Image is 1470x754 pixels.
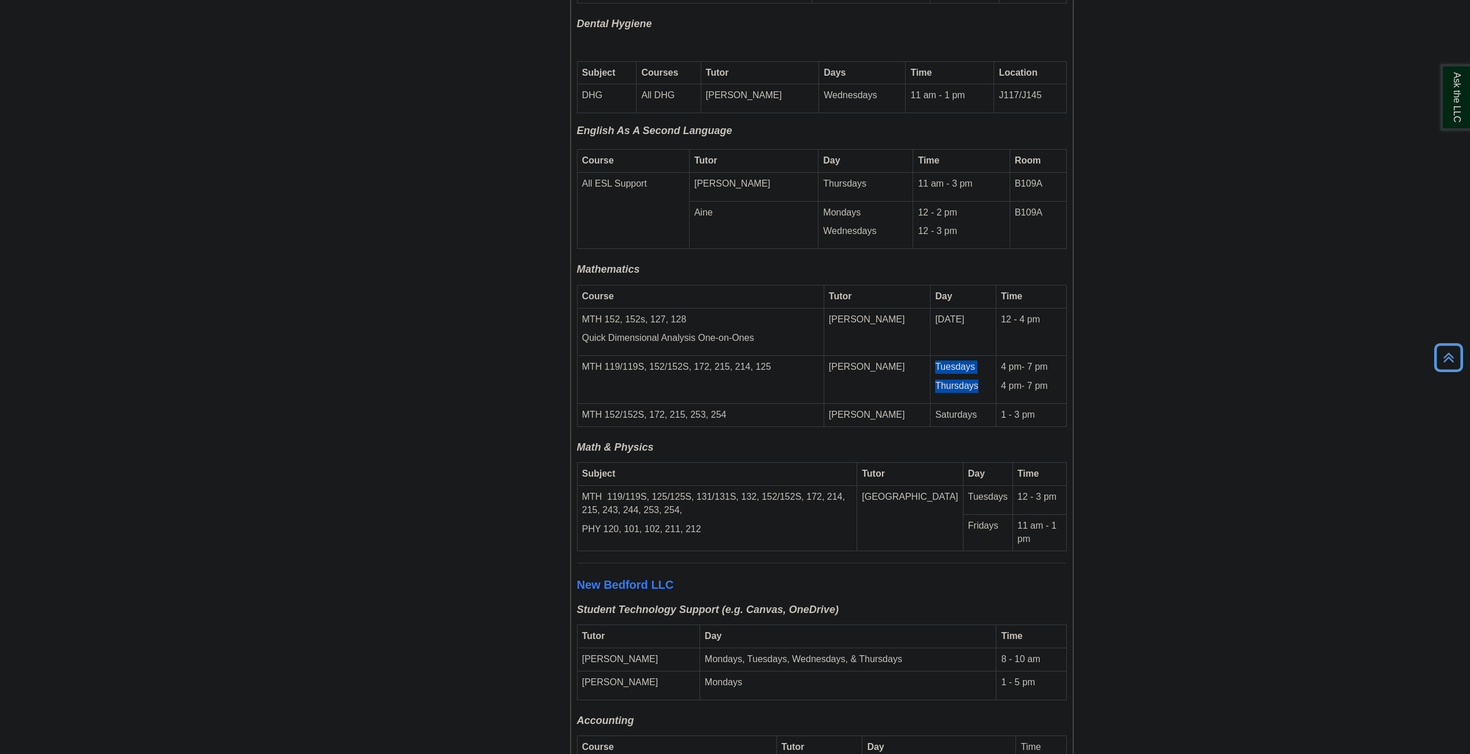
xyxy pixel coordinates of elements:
p: 4 pm- 7 pm [1001,361,1062,374]
p: 12 - 4 pm [1001,313,1062,326]
strong: Time [910,68,932,77]
strong: Tutor [829,291,852,301]
i: Dental Hygiene [577,18,652,29]
td: B109A [1010,172,1066,201]
p: MTH 119/119S, 125/125S, 131/131S, 132, 152/152S, 172, 214, 215, 243, 244, 253, 254, [582,491,853,517]
strong: Time [1018,469,1039,478]
strong: Tutor [781,742,805,752]
td: Saturdays [931,403,996,426]
td: [PERSON_NAME] [577,648,700,671]
p: J117/J145 [999,89,1061,102]
p: 4 pm- 7 pm [1001,380,1062,393]
p: Mondays [823,206,908,220]
td: Fridays [963,514,1013,551]
p: Tuesdays [935,361,991,374]
td: MTH 119/119S, 152/152S, 172, 215, 214, 125 [577,356,824,404]
td: Wednesdays [819,84,906,113]
p: Quick Dimensional Analysis One-on-Ones [582,332,819,345]
span: English As A Second Language [577,125,732,136]
strong: Tutor [694,155,717,165]
strong: Day [968,469,985,478]
p: 12 - 3 pm [918,225,1004,238]
b: New Bedford LLC [577,578,674,591]
td: 1 - 5 pm [996,671,1066,700]
td: DHG [577,84,637,113]
p: Thursdays [823,177,908,191]
td: 8 - 10 am [996,648,1066,671]
td: [PERSON_NAME] [689,172,818,201]
b: Days [824,68,846,77]
a: Back to Top [1430,350,1467,365]
p: [PERSON_NAME] [582,676,695,689]
td: Mondays, Tuesdays, Wednesdays, & Thursdays [700,648,996,671]
strong: Day [823,155,840,165]
td: 11 am - 1 pm [1013,514,1066,551]
td: All ESL Support [577,172,689,249]
td: 11 am - 1 pm [906,84,994,113]
p: 11 am - 3 pm [918,177,1004,191]
td: Mondays [700,671,996,700]
td: [PERSON_NAME] [701,84,818,113]
p: Thursdays [935,380,991,393]
strong: Day [935,291,952,301]
strong: Day [867,742,884,752]
p: Wednesdays [823,225,908,238]
strong: Time [918,155,939,165]
b: Location [999,68,1037,77]
td: [GEOGRAPHIC_DATA] [857,486,963,551]
strong: Course [582,742,614,752]
td: MTH 152/152S, 172, 215, 253, 254 [577,403,824,426]
strong: Subject [582,68,616,77]
td: [PERSON_NAME] [824,308,930,356]
b: Mathematics [577,263,640,275]
strong: Course [582,291,614,301]
strong: Courses [641,68,678,77]
b: Day [705,631,721,641]
strong: Course [582,155,614,165]
b: Accounting [577,715,634,726]
b: Math & Physics [577,441,654,453]
td: Aine [689,201,818,249]
strong: Tutor [862,469,885,478]
p: Tuesdays [968,491,1008,504]
td: [PERSON_NAME] [824,403,930,426]
b: Student Technology Support (e.g. Canvas, OneDrive) [577,604,839,615]
td: [PERSON_NAME] [824,356,930,404]
p: PHY 120, 101, 102, 211, 212 [582,523,853,536]
p: MTH 152, 152s, 127, 128 [582,313,819,326]
p: [DATE] [935,313,991,326]
strong: Time [1001,291,1022,301]
p: All DHG [641,89,695,102]
b: Tutor [582,631,605,641]
td: B109A [1010,201,1066,249]
strong: Tutor [706,68,729,77]
b: Time [1001,631,1022,641]
p: 12 - 2 pm [918,206,1004,220]
td: 1 - 3 pm [996,403,1066,426]
strong: Room [1015,155,1041,165]
td: 12 - 3 pm [1013,486,1066,515]
b: Subject [582,469,616,478]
